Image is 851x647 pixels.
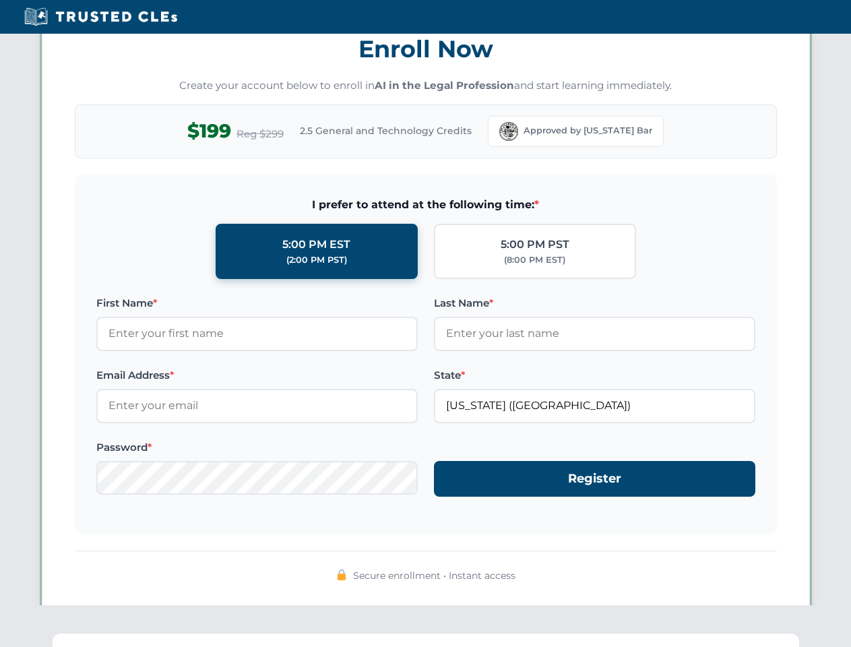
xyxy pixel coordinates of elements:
[524,124,652,137] span: Approved by [US_STATE] Bar
[375,79,514,92] strong: AI in the Legal Profession
[96,317,418,350] input: Enter your first name
[96,439,418,456] label: Password
[237,126,284,142] span: Reg $299
[96,389,418,423] input: Enter your email
[434,389,755,423] input: Florida (FL)
[434,317,755,350] input: Enter your last name
[353,568,515,583] span: Secure enrollment • Instant access
[300,123,472,138] span: 2.5 General and Technology Credits
[501,236,569,253] div: 5:00 PM PST
[286,253,347,267] div: (2:00 PM PST)
[187,116,231,146] span: $199
[75,28,777,70] h3: Enroll Now
[504,253,565,267] div: (8:00 PM EST)
[336,569,347,580] img: 🔒
[96,367,418,383] label: Email Address
[96,295,418,311] label: First Name
[434,295,755,311] label: Last Name
[434,461,755,497] button: Register
[75,78,777,94] p: Create your account below to enroll in and start learning immediately.
[434,367,755,383] label: State
[282,236,350,253] div: 5:00 PM EST
[20,7,181,27] img: Trusted CLEs
[96,196,755,214] span: I prefer to attend at the following time:
[499,122,518,141] img: Florida Bar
